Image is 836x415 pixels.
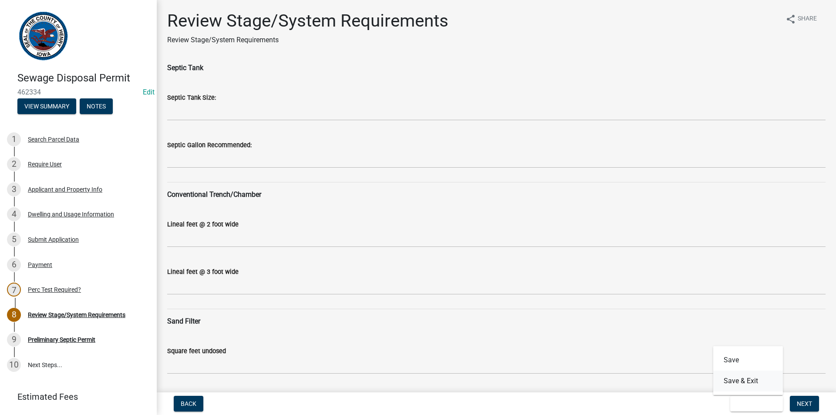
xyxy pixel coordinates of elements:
div: 3 [7,182,21,196]
div: Submit Application [28,236,79,243]
wm-modal-confirm: Summary [17,103,76,110]
a: Edit [143,88,155,96]
div: 1 [7,132,21,146]
label: Lineal feet @ 3 foot wide [167,269,239,275]
h1: Review Stage/System Requirements [167,10,448,31]
div: 2 [7,157,21,171]
button: Back [174,396,203,412]
label: Septic Tank Size: [167,95,216,101]
div: 6 [7,258,21,272]
div: 4 [7,207,21,221]
div: Applicant and Property Info [28,186,102,192]
b: Septic Tank [167,64,203,72]
span: 462334 [17,88,139,96]
b: Conventional Trench/Chamber [167,190,261,199]
wm-modal-confirm: Notes [80,103,113,110]
button: Next [790,396,819,412]
h4: Sewage Disposal Permit [17,72,150,84]
button: Save & Exit [713,371,783,391]
div: 9 [7,333,21,347]
div: 10 [7,358,21,372]
div: Preliminary Septic Permit [28,337,95,343]
span: Share [798,14,817,24]
wm-modal-confirm: Edit Application Number [143,88,155,96]
div: Save & Exit [713,346,783,395]
label: Septic Gallon Recommended: [167,142,252,148]
p: Review Stage/System Requirements [167,35,448,45]
div: Require User [28,161,62,167]
button: Save [713,350,783,371]
i: share [785,14,796,24]
span: Save & Exit [737,400,771,407]
span: Next [797,400,812,407]
div: Review Stage/System Requirements [28,312,125,318]
div: Search Parcel Data [28,136,79,142]
div: Perc Test Required? [28,287,81,293]
label: Square feet undosed [167,348,226,354]
img: Henry County, Iowa [17,9,69,63]
button: Save & Exit [730,396,783,412]
div: Payment [28,262,52,268]
button: Notes [80,98,113,114]
b: Sand Filter [167,317,200,325]
div: Dwelling and Usage Information [28,211,114,217]
div: 8 [7,308,21,322]
span: Back [181,400,196,407]
div: 5 [7,233,21,246]
button: shareShare [779,10,824,27]
div: 7 [7,283,21,297]
button: View Summary [17,98,76,114]
label: Lineal feet @ 2 foot wide [167,222,239,228]
a: Estimated Fees [7,388,143,405]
